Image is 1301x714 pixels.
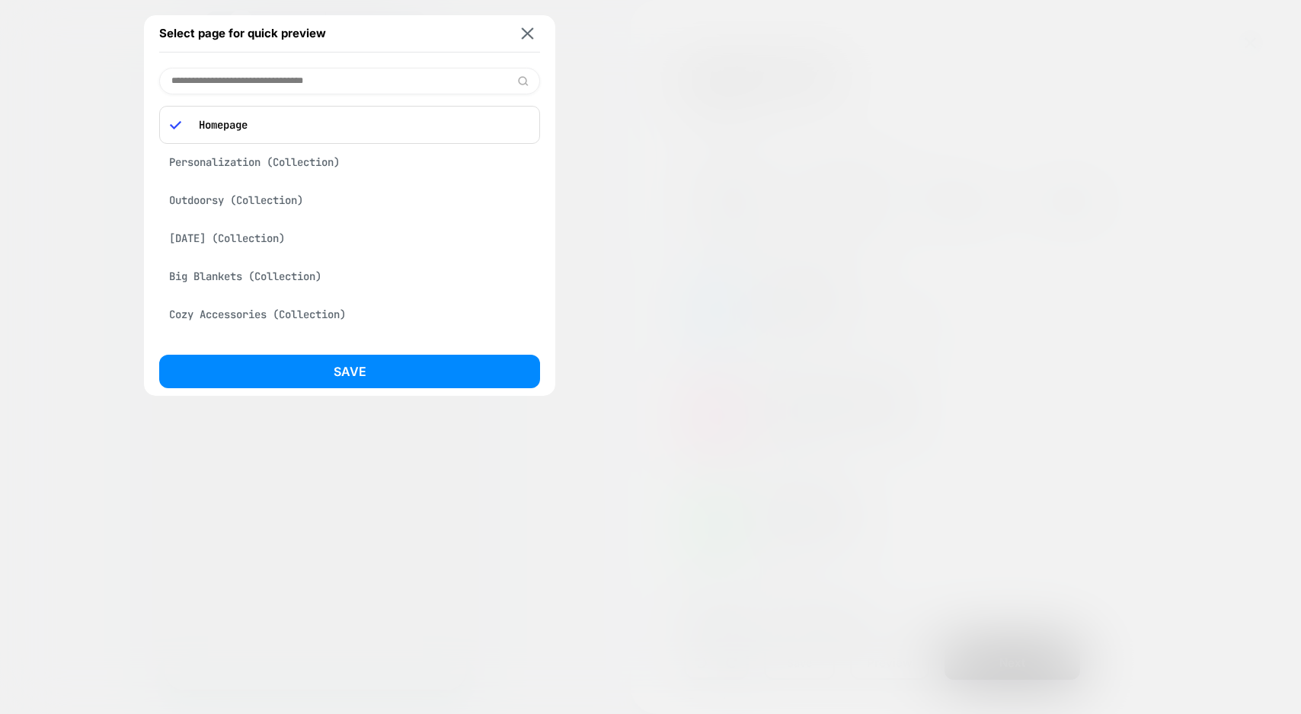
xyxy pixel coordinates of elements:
img: blue checkmark [170,120,181,131]
div: [DATE] (Collection) [159,224,540,253]
div: Premier Plush (Collection) [159,338,540,367]
p: Homepage [191,118,529,132]
div: Big Blankets (Collection) [159,262,540,291]
div: Cozy Accessories (Collection) [159,300,540,329]
span: Select page for quick preview [159,26,326,40]
button: Save [159,355,540,388]
div: Personalization (Collection) [159,148,540,177]
div: Outdoorsy (Collection) [159,186,540,215]
img: edit [517,75,529,87]
img: close [522,27,534,39]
